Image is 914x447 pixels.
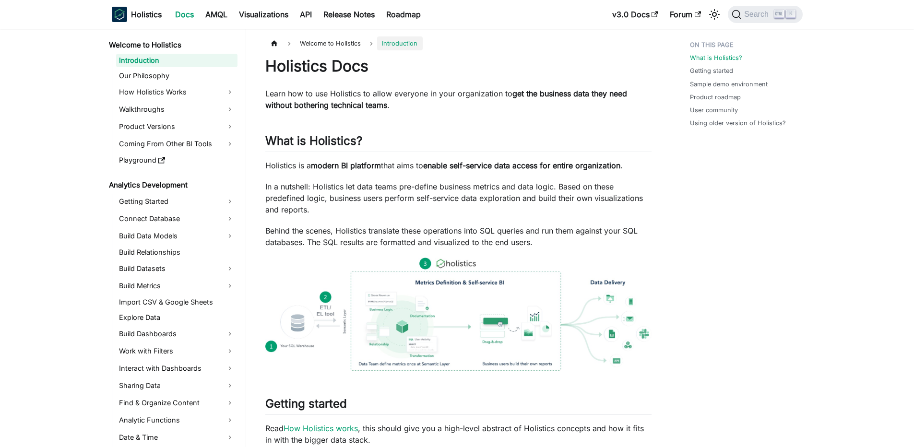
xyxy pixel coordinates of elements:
a: Docs [169,7,200,22]
a: Release Notes [318,7,380,22]
strong: modern BI platform [311,161,381,170]
a: Introduction [116,54,237,67]
a: AMQL [200,7,233,22]
a: Visualizations [233,7,294,22]
a: Import CSV & Google Sheets [116,295,237,309]
a: User community [690,106,738,115]
p: Holistics is a that aims to . [265,160,652,171]
h1: Holistics Docs [265,57,652,76]
a: Playground [116,153,237,167]
p: Read , this should give you a high-level abstract of Holistics concepts and how it fits in with t... [265,423,652,446]
a: v3.0 Docs [606,7,664,22]
button: Switch between dark and light mode (currently light mode) [707,7,722,22]
h2: Getting started [265,397,652,415]
a: How Holistics Works [116,84,237,100]
a: Roadmap [380,7,427,22]
span: Search [741,10,774,19]
a: Date & Time [116,430,237,445]
b: Holistics [131,9,162,20]
a: Sharing Data [116,378,237,393]
a: Interact with Dashboards [116,361,237,376]
a: How Holistics works [284,423,358,433]
a: Getting Started [116,194,237,209]
a: Build Datasets [116,261,237,276]
a: Product roadmap [690,93,741,102]
p: In a nutshell: Holistics let data teams pre-define business metrics and data logic. Based on thes... [265,181,652,215]
a: Build Data Models [116,228,237,244]
a: Connect Database [116,211,237,226]
a: Our Philosophy [116,69,237,82]
a: Build Metrics [116,278,237,294]
img: Holistics [112,7,127,22]
a: Product Versions [116,119,237,134]
img: How Holistics fits in your Data Stack [265,258,652,371]
a: Walkthroughs [116,102,237,117]
a: Home page [265,36,284,50]
button: Search (Ctrl+K) [728,6,802,23]
a: Forum [664,7,707,22]
kbd: K [786,10,795,18]
a: Analytics Development [106,178,237,192]
a: Find & Organize Content [116,395,237,411]
nav: Breadcrumbs [265,36,652,50]
a: Welcome to Holistics [106,38,237,52]
a: Coming From Other BI Tools [116,136,237,152]
a: Getting started [690,66,733,75]
h2: What is Holistics? [265,134,652,152]
a: Explore Data [116,311,237,324]
p: Behind the scenes, Holistics translate these operations into SQL queries and run them against you... [265,225,652,248]
nav: Docs sidebar [102,29,246,447]
a: Analytic Functions [116,412,237,428]
a: Sample demo environment [690,80,768,89]
a: Build Dashboards [116,326,237,341]
p: Learn how to use Holistics to allow everyone in your organization to . [265,88,652,111]
strong: enable self-service data access for entire organization [423,161,620,170]
a: HolisticsHolistics [112,7,162,22]
span: Welcome to Holistics [295,36,366,50]
a: What is Holistics? [690,53,742,62]
a: API [294,7,318,22]
span: Introduction [377,36,422,50]
a: Using older version of Holistics? [690,118,786,128]
a: Work with Filters [116,343,237,359]
a: Build Relationships [116,246,237,259]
